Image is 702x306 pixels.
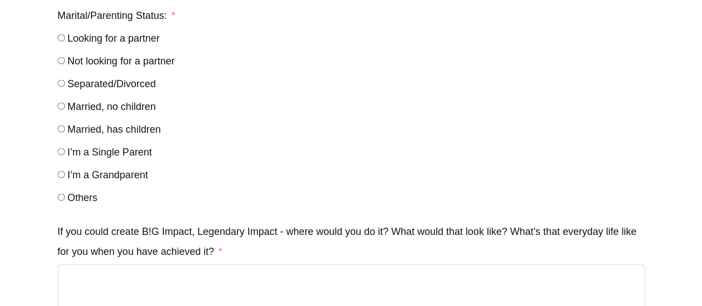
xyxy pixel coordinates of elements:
input: Married, no children [58,103,65,110]
input: I’m a Grandparent [58,171,65,178]
label: Marital/Parenting Status: [58,6,175,26]
span: Married, has children [68,124,161,135]
span: I’m a Grandparent [68,169,148,180]
span: Married, no children [68,101,156,112]
span: I’m a Single Parent [68,147,152,158]
input: Looking for a partner [58,34,65,42]
span: Others [68,192,98,203]
input: I’m a Single Parent [58,148,65,155]
span: Looking for a partner [68,33,160,44]
input: Separated/Divorced [58,80,65,87]
input: Not looking for a partner [58,57,65,64]
input: Married, has children [58,126,65,133]
input: Others [58,194,65,201]
span: Not looking for a partner [68,56,175,67]
label: If you could create B!G Impact, Legendary Impact - where would you do it? What would that look li... [58,222,645,262]
span: Separated/Divorced [68,78,156,89]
